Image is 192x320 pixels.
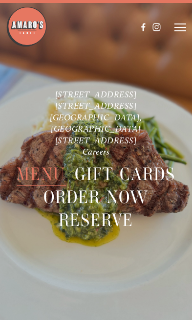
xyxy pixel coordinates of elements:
a: Menu [17,163,66,185]
a: Order Now [43,186,149,208]
img: Amaro's Table [6,6,47,47]
span: Order Now [43,186,149,209]
a: Gift Cards [75,163,175,185]
a: Reserve [59,209,134,231]
a: [STREET_ADDRESS] [55,89,137,99]
a: [STREET_ADDRESS] [55,135,137,145]
a: Careers [83,146,110,157]
span: Menu [17,163,66,186]
a: [STREET_ADDRESS] [GEOGRAPHIC_DATA], [GEOGRAPHIC_DATA] [50,100,144,134]
span: Gift Cards [75,163,175,186]
span: Reserve [59,209,134,232]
